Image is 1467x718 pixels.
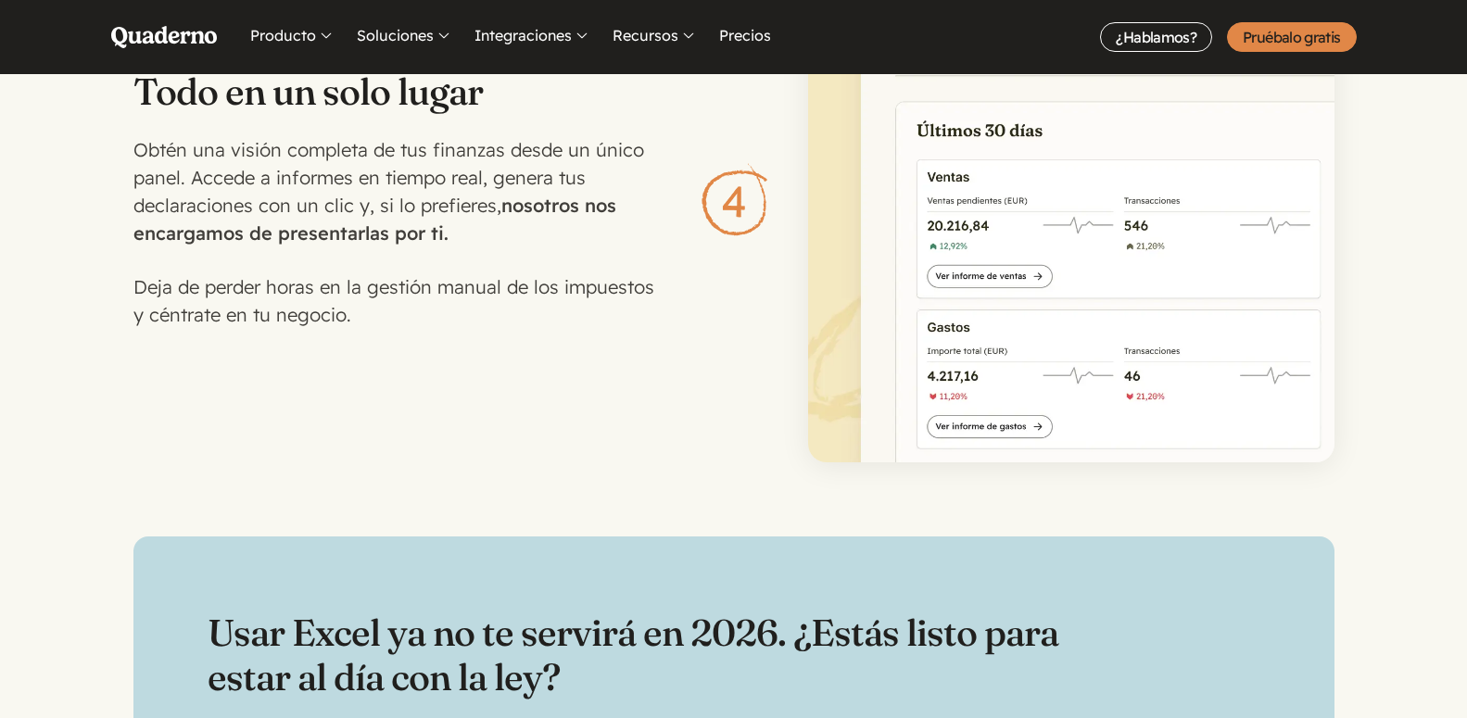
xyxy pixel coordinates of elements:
[208,611,1260,699] h2: Usar Excel ya no te servirá en 2026. ¿Estás listo para estar al día con la ley?
[1227,22,1356,52] a: Pruébalo gratis
[133,136,660,247] p: Obtén una visión completa de tus finanzas desde un único panel. Accede a informes en tiempo real,...
[133,69,660,114] h3: Todo en un solo lugar
[133,273,660,329] p: Deja de perder horas en la gestión manual de los impuestos y céntrate en tu negocio.
[1100,22,1212,52] a: ¿Hablamos?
